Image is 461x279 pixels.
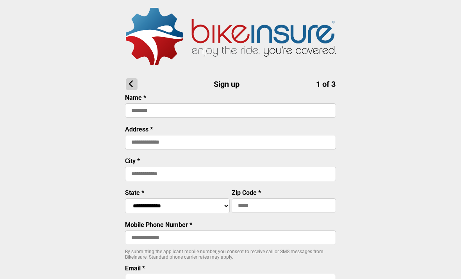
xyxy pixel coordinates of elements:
label: Zip Code * [232,189,261,196]
label: Mobile Phone Number * [125,221,192,229]
span: 1 of 3 [316,79,336,89]
p: By submitting the applicant mobile number, you consent to receive call or SMS messages from BikeI... [125,249,336,260]
label: City * [125,157,140,165]
label: Email * [125,265,145,272]
label: Name * [125,94,146,101]
h1: Sign up [126,78,336,90]
label: State * [125,189,144,196]
label: Address * [125,126,153,133]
